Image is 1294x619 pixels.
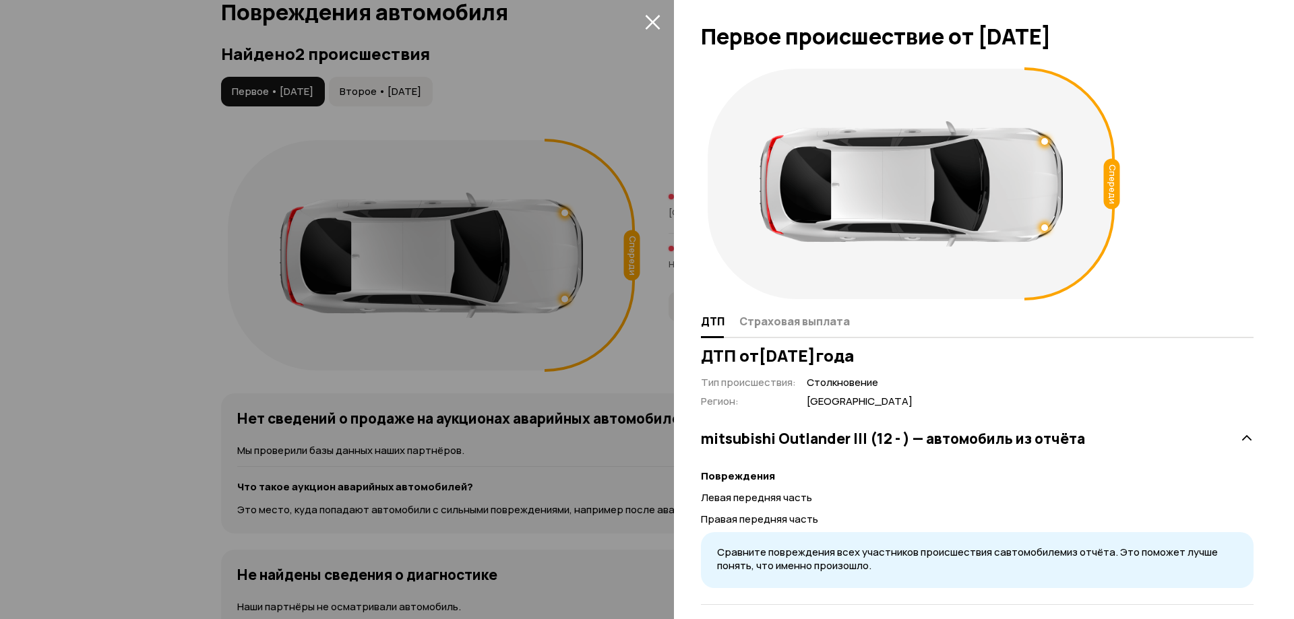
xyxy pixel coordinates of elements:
strong: Повреждения [701,469,775,483]
span: Страховая выплата [739,315,850,328]
button: закрыть [642,11,663,32]
span: Сравните повреждения всех участников происшествия с автомобилем из отчёта. Это поможет лучше поня... [717,545,1218,573]
span: [GEOGRAPHIC_DATA] [807,395,913,409]
span: Тип происшествия : [701,375,796,389]
p: Правая передняя часть [701,512,1254,527]
span: Регион : [701,394,739,408]
h3: mitsubishi Outlander III (12 - ) — автомобиль из отчёта [701,430,1085,447]
p: Левая передняя часть [701,490,1254,505]
span: ДТП [701,315,725,328]
div: Спереди [1104,159,1120,209]
h3: ДТП от [DATE] года [701,346,1254,365]
span: Столкновение [807,376,913,390]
